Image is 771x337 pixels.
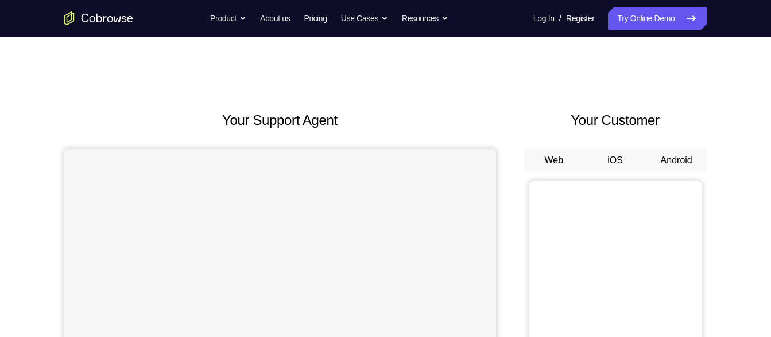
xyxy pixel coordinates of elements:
[566,7,594,30] a: Register
[646,149,707,172] button: Android
[260,7,290,30] a: About us
[608,7,707,30] a: Try Online Demo
[341,7,388,30] button: Use Cases
[584,149,646,172] button: iOS
[524,149,585,172] button: Web
[402,7,448,30] button: Resources
[64,110,496,131] h2: Your Support Agent
[210,7,246,30] button: Product
[524,110,707,131] h2: Your Customer
[533,7,555,30] a: Log In
[304,7,327,30] a: Pricing
[559,11,561,25] span: /
[64,11,133,25] a: Go to the home page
